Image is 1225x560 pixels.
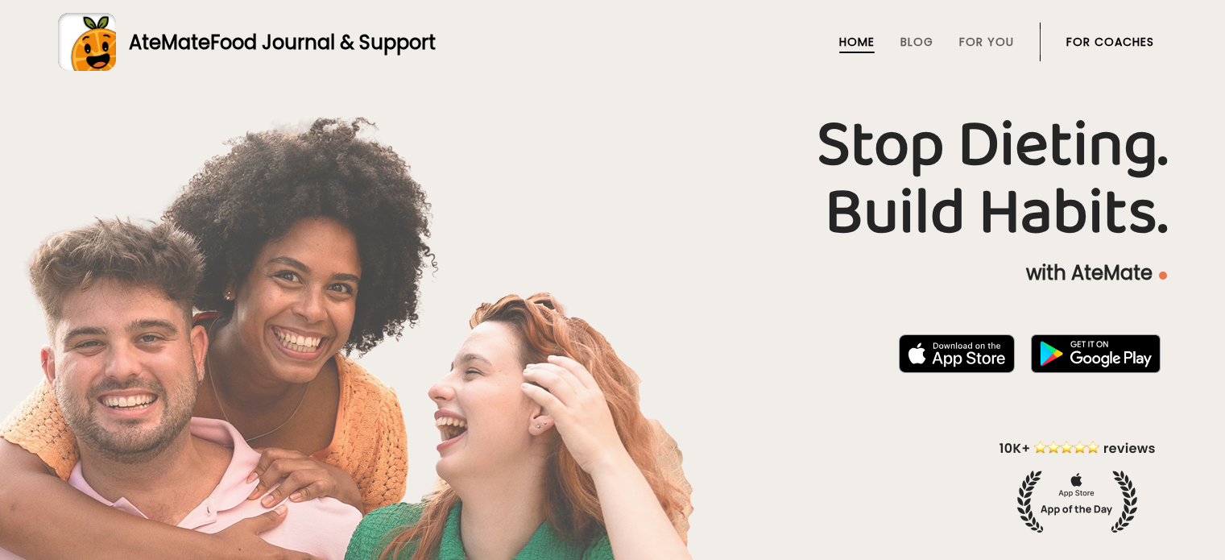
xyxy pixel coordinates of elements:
[987,438,1167,533] img: home-hero-appoftheday.png
[1066,35,1154,48] a: For Coaches
[58,260,1167,286] p: with AteMate
[58,112,1167,247] h1: Stop Dieting. Build Habits.
[959,35,1014,48] a: For You
[58,13,1167,71] a: AteMateFood Journal & Support
[899,334,1015,373] img: badge-download-apple.svg
[116,28,436,56] div: AteMate
[900,35,933,48] a: Blog
[1031,334,1161,373] img: badge-download-google.png
[839,35,875,48] a: Home
[210,29,436,56] span: Food Journal & Support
